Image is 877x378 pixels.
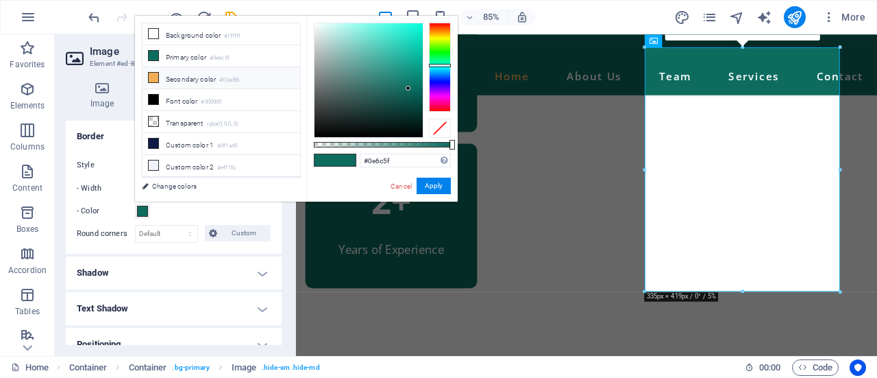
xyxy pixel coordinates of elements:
h4: Shadow [66,257,282,290]
button: publish [784,6,806,28]
i: AI Writer [756,10,772,25]
i: Reload page [196,10,212,25]
small: #ffffff [224,32,240,41]
span: : [769,362,771,373]
a: Cancel [389,181,413,191]
h6: 85% [480,9,502,25]
button: text_generator [756,9,773,25]
button: save [223,9,239,25]
span: Custom [221,225,267,241]
small: #f3ad56 [219,75,239,85]
span: Click to select. Double-click to edit [129,359,167,376]
p: Columns [10,141,45,152]
li: Background color [143,23,300,45]
i: Pages (Ctrl+Alt+S) [702,10,717,25]
li: Font color [143,89,300,111]
span: #0e6c5f [335,154,356,166]
span: #0e6c5f [314,154,335,166]
li: Primary color [143,45,300,67]
button: Custom [205,225,271,241]
button: reload [195,9,212,25]
p: Accordion [8,265,47,276]
p: Elements [10,100,45,111]
i: Navigator [729,10,745,25]
button: Apply [417,178,451,194]
li: Custom color 1 [143,133,300,155]
button: undo [86,9,102,25]
a: Click to cancel selection. Double-click to open Pages [11,359,49,376]
li: Secondary color [143,67,300,89]
h6: Session time [745,359,781,376]
h4: Text Shadow [66,292,282,325]
button: Code [792,359,839,376]
button: More [817,6,871,28]
li: Custom color 2 [143,155,300,177]
small: #000000 [201,97,221,107]
span: . bg-primary [172,359,210,376]
button: pages [702,9,718,25]
h4: Border [66,120,282,145]
p: Content [12,182,42,193]
label: - Width [77,180,135,197]
span: Click to select. Double-click to edit [69,359,108,376]
button: Usercentrics [850,359,866,376]
label: - Color [77,203,135,220]
label: Round corners [77,226,135,242]
small: #eff1fb [217,163,236,173]
i: On resize automatically adjust zoom level to fit chosen device. [516,11,528,23]
button: 85% [460,9,508,25]
i: Undo: change_border_style (Ctrl+Z) [86,10,102,25]
span: Click to select. Double-click to edit [232,359,256,376]
li: Transparent [143,111,300,133]
i: Publish [787,10,802,25]
small: #0e6c5f [210,54,230,63]
small: rgba(0,0,0,.0) [207,119,239,129]
h4: Image [66,81,144,110]
nav: breadcrumb [69,359,320,376]
span: . hide-sm .hide-md [262,359,320,376]
p: Tables [15,306,40,317]
button: navigator [729,9,745,25]
p: Boxes [16,224,39,235]
p: Favorites [10,59,45,70]
button: design [674,9,691,25]
span: 00 00 [759,359,780,376]
h3: Element #ed-868216930 [90,58,254,70]
small: #0f1a45 [217,141,237,151]
a: Change colors [135,178,294,195]
div: Clear Color Selection [429,119,451,138]
span: More [822,10,865,24]
label: Style [77,157,135,174]
span: Code [798,359,832,376]
h2: Image [90,45,282,58]
i: Design (Ctrl+Alt+Y) [674,10,690,25]
i: Save (Ctrl+S) [223,10,239,25]
h4: Positioning [66,328,282,361]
